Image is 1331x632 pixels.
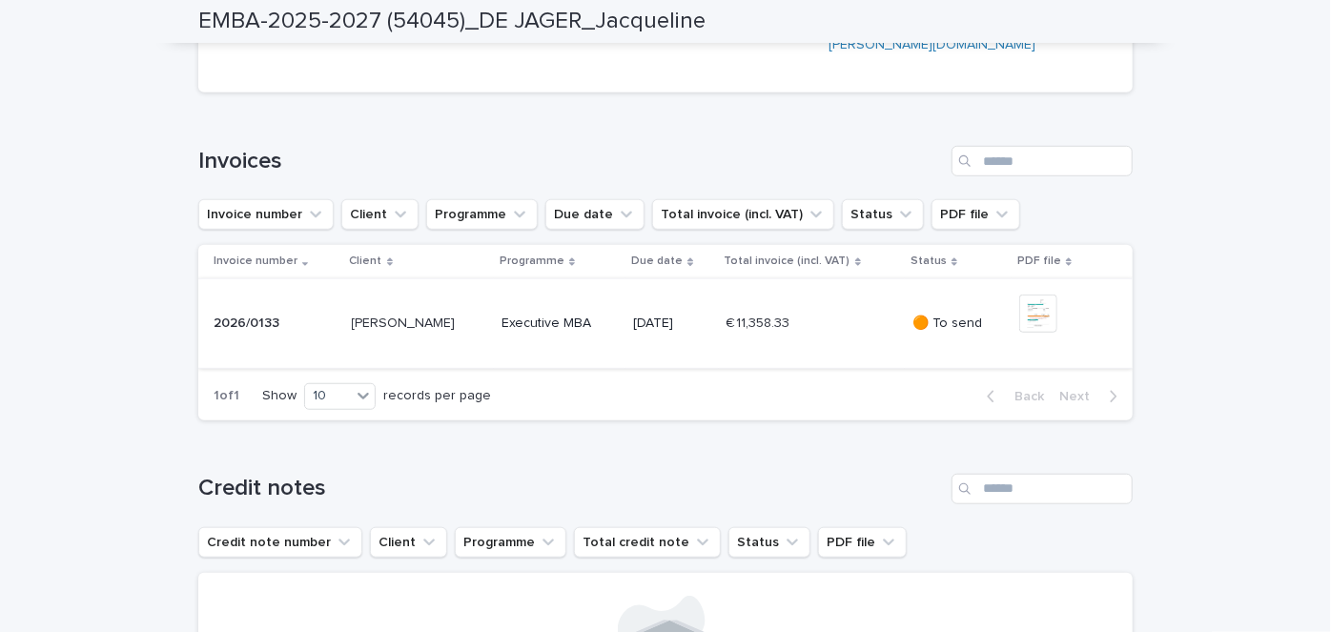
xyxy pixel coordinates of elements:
p: PDF file [1017,251,1061,272]
p: records per page [383,388,491,404]
p: [DATE] [633,316,710,332]
button: Programme [426,199,538,230]
div: 10 [305,386,351,406]
button: Client [370,527,447,558]
button: PDF file [818,527,907,558]
p: 2026/0133 [214,312,283,332]
p: Status [911,251,947,272]
p: 1 of 1 [198,373,255,419]
p: Executive MBA [502,316,618,332]
button: Programme [455,527,566,558]
button: Status [728,527,810,558]
p: Client [350,251,382,272]
button: Total credit note [574,527,721,558]
button: Due date [545,199,645,230]
button: Status [842,199,924,230]
input: Search [952,474,1133,504]
tr: 2026/01332026/0133 [PERSON_NAME][PERSON_NAME] Executive MBA[DATE]€ 11,358.33€ 11,358.33 🟠 To send [198,278,1133,368]
p: Show [262,388,297,404]
p: Invoice number [214,251,297,272]
h1: Invoices [198,148,944,175]
p: 🟠 To send [912,316,1004,332]
button: Total invoice (incl. VAT) [652,199,834,230]
button: Client [341,199,419,230]
input: Search [952,146,1133,176]
p: [PERSON_NAME] [352,312,460,332]
h2: EMBA-2025-2027 (54045)_DE JAGER_Jacqueline [198,8,706,35]
h1: Credit notes [198,475,944,502]
span: Next [1059,390,1101,403]
button: Back [972,388,1052,405]
p: € 11,358.33 [727,312,794,332]
span: Back [1003,390,1044,403]
p: Programme [500,251,564,272]
button: Invoice number [198,199,334,230]
p: Total invoice (incl. VAT) [725,251,850,272]
button: PDF file [932,199,1020,230]
button: Credit note number [198,527,362,558]
p: Due date [631,251,683,272]
button: Next [1052,388,1133,405]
